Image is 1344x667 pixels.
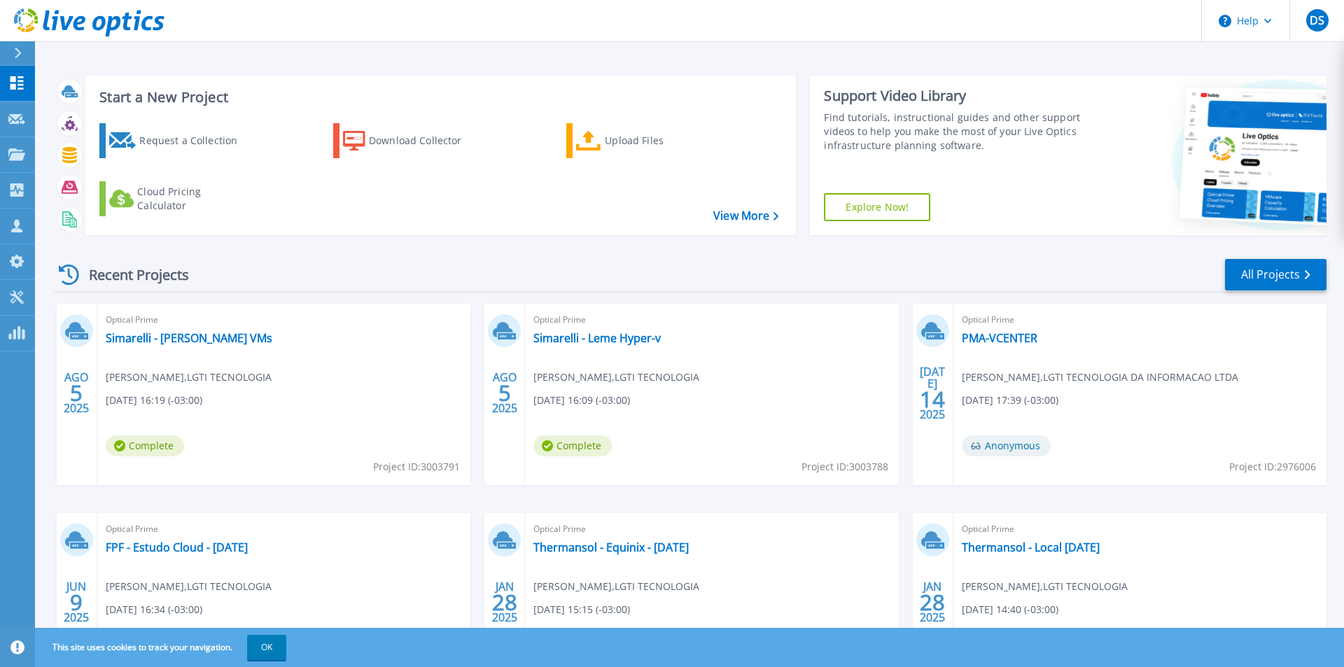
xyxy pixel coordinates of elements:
[962,331,1037,345] a: PMA-VCENTER
[533,435,612,456] span: Complete
[70,387,83,399] span: 5
[962,435,1051,456] span: Anonymous
[99,123,255,158] a: Request a Collection
[962,312,1318,328] span: Optical Prime
[492,596,517,608] span: 28
[533,540,689,554] a: Thermansol - Equinix - [DATE]
[63,577,90,628] div: JUN 2025
[369,127,481,155] div: Download Collector
[533,579,699,594] span: [PERSON_NAME] , LGTI TECNOLOGIA
[920,393,945,405] span: 14
[99,181,255,216] a: Cloud Pricing Calculator
[962,393,1058,408] span: [DATE] 17:39 (-03:00)
[824,87,1087,105] div: Support Video Library
[533,393,630,408] span: [DATE] 16:09 (-03:00)
[63,367,90,419] div: AGO 2025
[373,459,460,475] span: Project ID: 3003791
[106,370,272,385] span: [PERSON_NAME] , LGTI TECNOLOGIA
[962,602,1058,617] span: [DATE] 14:40 (-03:00)
[920,596,945,608] span: 28
[533,312,890,328] span: Optical Prime
[106,435,184,456] span: Complete
[1310,15,1324,26] span: DS
[533,602,630,617] span: [DATE] 15:15 (-03:00)
[498,387,511,399] span: 5
[491,367,518,419] div: AGO 2025
[566,123,722,158] a: Upload Files
[962,579,1128,594] span: [PERSON_NAME] , LGTI TECNOLOGIA
[824,111,1087,153] div: Find tutorials, instructional guides and other support videos to help you make the most of your L...
[605,127,717,155] div: Upload Files
[106,540,248,554] a: FPF - Estudo Cloud - [DATE]
[333,123,489,158] a: Download Collector
[106,521,462,537] span: Optical Prime
[962,370,1238,385] span: [PERSON_NAME] , LGTI TECNOLOGIA DA INFORMACAO LTDA
[70,596,83,608] span: 9
[713,209,778,223] a: View More
[533,331,661,345] a: Simarelli - Leme Hyper-v
[533,521,890,537] span: Optical Prime
[106,393,202,408] span: [DATE] 16:19 (-03:00)
[491,577,518,628] div: JAN 2025
[139,127,251,155] div: Request a Collection
[106,312,462,328] span: Optical Prime
[38,635,286,660] span: This site uses cookies to track your navigation.
[247,635,286,660] button: OK
[54,258,208,292] div: Recent Projects
[824,193,930,221] a: Explore Now!
[533,370,699,385] span: [PERSON_NAME] , LGTI TECNOLOGIA
[919,367,946,419] div: [DATE] 2025
[106,602,202,617] span: [DATE] 16:34 (-03:00)
[919,577,946,628] div: JAN 2025
[106,579,272,594] span: [PERSON_NAME] , LGTI TECNOLOGIA
[1229,459,1316,475] span: Project ID: 2976006
[137,185,249,213] div: Cloud Pricing Calculator
[1225,259,1326,290] a: All Projects
[962,521,1318,537] span: Optical Prime
[962,540,1100,554] a: Thermansol - Local [DATE]
[801,459,888,475] span: Project ID: 3003788
[106,331,272,345] a: Simarelli - [PERSON_NAME] VMs
[99,90,778,105] h3: Start a New Project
